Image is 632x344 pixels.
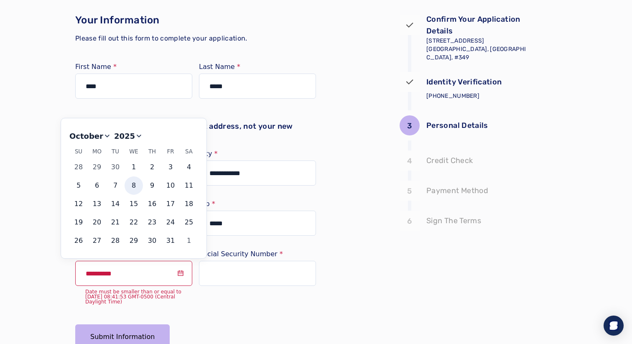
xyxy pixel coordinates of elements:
label: Social Security Number [199,251,316,257]
button: Friday, October 3rd, 2025 [161,158,180,176]
button: Wednesday, October 29th, 2025 [125,232,143,250]
button: Monday, September 29th, 2025 [88,158,106,176]
button: Wednesday, October 22nd, 2025 [125,213,143,232]
th: Monday [88,145,106,158]
button: Sunday, October 12th, 2025 [69,195,88,213]
button: Thursday, October 30th, 2025 [143,232,161,250]
table: October 2025 [69,145,198,250]
button: Saturday, November 1st, 2025 [180,232,198,250]
button: Monday, October 6th, 2025 [88,176,106,195]
p: Personal Details [426,120,488,131]
button: Tuesday, October 28th, 2025 [106,232,125,250]
button: Tuesday, October 14th, 2025 [106,195,125,213]
p: Payment Method [426,185,488,196]
p: Sign The Terms [426,215,481,227]
button: Friday, October 31st, 2025 [161,232,180,250]
button: Wednesday, October 8th, 2025, selected [125,176,143,195]
button: Sunday, October 19th, 2025 [69,213,88,232]
button: Saturday, October 4th, 2025 [180,158,198,176]
label: City [199,150,316,157]
button: Wednesday, October 15th, 2025 [125,195,143,213]
span: [PHONE_NUMBER] [426,92,479,99]
div: input icon [177,270,184,277]
p: 5 [407,185,412,197]
th: Wednesday [125,145,143,158]
p: 6 [407,215,412,227]
button: Sunday, October 26th, 2025 [69,232,88,250]
th: Tuesday [106,145,125,158]
button: Saturday, October 18th, 2025 [180,195,198,213]
span: Your Information [75,14,160,26]
th: Saturday [180,145,198,158]
button: Wednesday, October 1st, 2025 [125,158,143,176]
span: Please fill out this form to complete your application. [75,34,247,42]
button: Tuesday, September 30th, 2025 [106,158,125,176]
button: Thursday, October 23rd, 2025 [143,213,161,232]
button: Thursday, October 2nd, 2025 [143,158,161,176]
p: [STREET_ADDRESS] [GEOGRAPHIC_DATA], [GEOGRAPHIC_DATA], #349 [DATE] - [DATE] [426,37,527,70]
p: 4 [407,155,412,167]
label: Zip [199,201,316,207]
button: Friday, October 10th, 2025 [161,176,180,195]
th: Sunday [69,145,88,158]
button: Friday, October 24th, 2025 [161,213,180,232]
div: Open Intercom Messenger [604,316,624,336]
button: Monday, October 13th, 2025 [88,195,106,213]
p: Identity Verification [426,76,502,88]
p: Date must be smaller than or equal to [DATE] 08:41:53 GMT-0500 (Central Daylight Time) [85,289,189,304]
button: Saturday, October 11th, 2025 [180,176,198,195]
p: Confirm Your Application Details [426,13,527,37]
button: Monday, October 27th, 2025 [88,232,106,250]
button: Tuesday, October 7th, 2025 [106,176,125,195]
p: Credit Check [426,155,473,166]
label: Last Name [199,64,316,70]
button: Sunday, October 5th, 2025 [69,176,88,195]
button: Thursday, October 9th, 2025 [143,176,161,195]
label: First Name [75,64,192,70]
p: 3 [407,120,412,132]
button: Saturday, October 25th, 2025 [180,213,198,232]
button: Monday, October 20th, 2025 [88,213,106,232]
th: Thursday [143,145,161,158]
th: Friday [161,145,180,158]
button: Tuesday, October 21st, 2025 [106,213,125,232]
button: Friday, October 17th, 2025 [161,195,180,213]
button: Sunday, September 28th, 2025 [69,158,88,176]
button: Thursday, October 16th, 2025 [143,195,161,213]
